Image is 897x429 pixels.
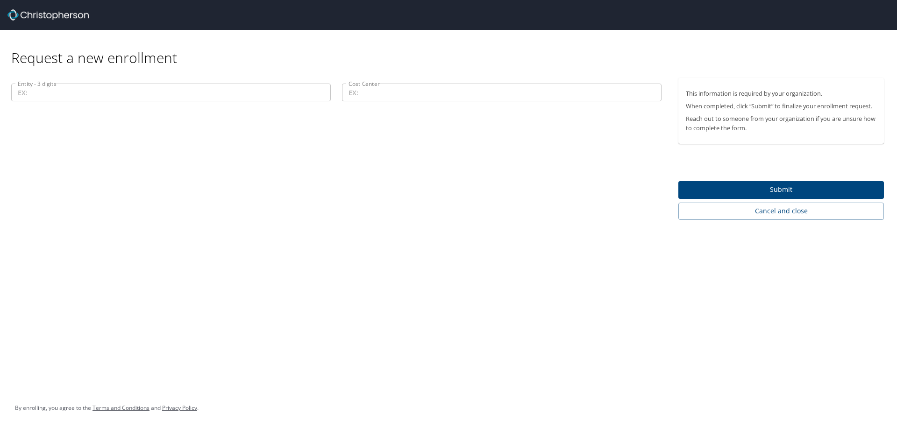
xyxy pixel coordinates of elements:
p: When completed, click “Submit” to finalize your enrollment request. [686,102,876,111]
div: Request a new enrollment [11,30,891,67]
img: cbt logo [7,9,89,21]
span: Cancel and close [686,205,876,217]
div: By enrolling, you agree to the and . [15,396,199,420]
input: EX: [342,84,662,101]
p: Reach out to someone from your organization if you are unsure how to complete the form. [686,114,876,132]
button: Submit [678,181,884,199]
button: Cancel and close [678,203,884,220]
span: Submit [686,184,876,196]
a: Terms and Conditions [93,404,149,412]
a: Privacy Policy [162,404,197,412]
p: This information is required by your organization. [686,89,876,98]
input: EX: [11,84,331,101]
